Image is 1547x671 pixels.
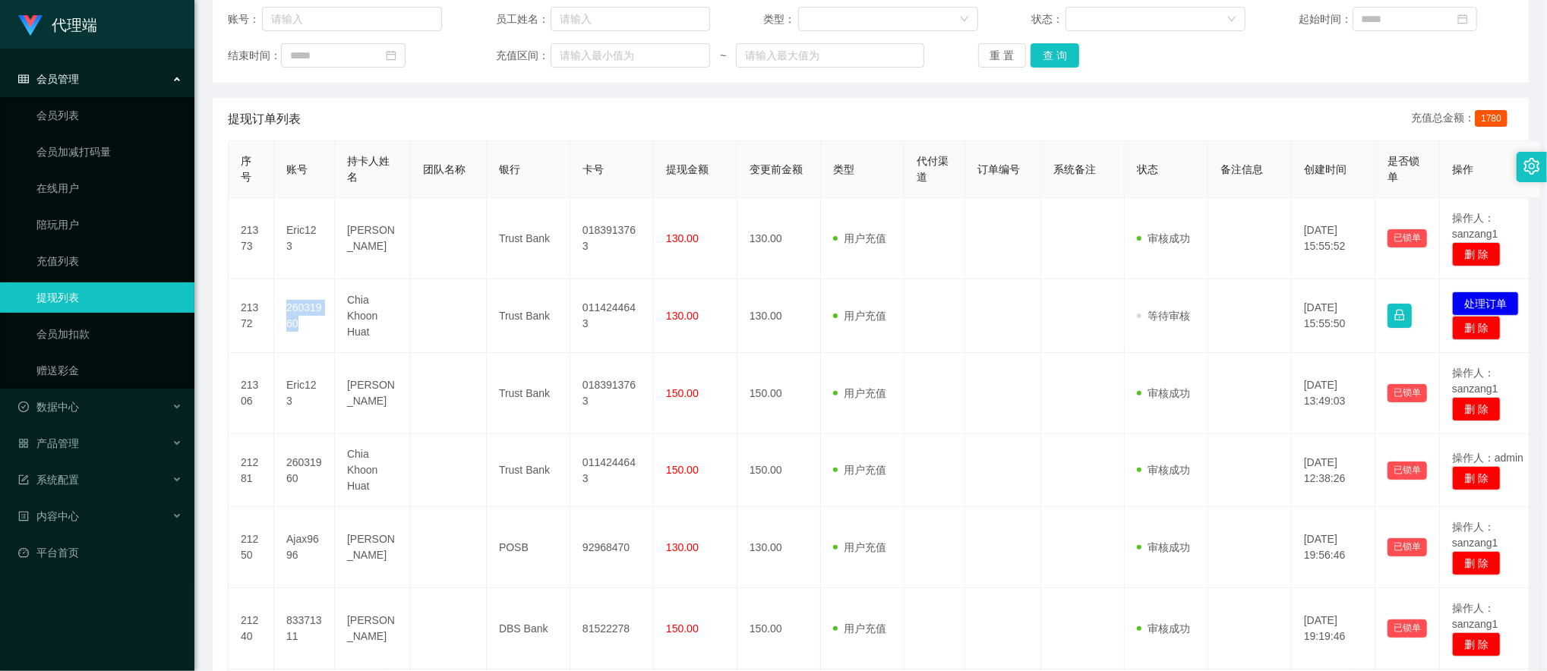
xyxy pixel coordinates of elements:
i: 图标: calendar [1457,14,1468,24]
td: Trust Bank [487,279,570,353]
button: 删 除 [1452,316,1501,340]
span: 用户充值 [833,387,886,399]
td: 130.00 [737,279,821,353]
td: 130.00 [737,198,821,279]
button: 删 除 [1452,551,1501,575]
span: 员工姓名： [496,11,551,27]
td: [PERSON_NAME] [335,353,411,434]
span: 用户充值 [833,464,886,476]
td: 26031960 [274,279,335,353]
button: 已锁单 [1388,384,1427,402]
span: 用户充值 [833,310,886,322]
span: 操作 [1452,163,1473,175]
a: 赠送彩金 [36,355,182,386]
td: 92968470 [570,507,654,588]
span: 状态： [1031,11,1066,27]
td: 21250 [229,507,274,588]
span: 代付渠道 [917,155,949,183]
div: 充值总金额： [1411,110,1514,128]
span: 审核成功 [1137,541,1190,553]
span: 150.00 [666,387,699,399]
span: 订单编号 [977,163,1020,175]
button: 已锁单 [1388,229,1427,247]
span: 持卡人姓名 [347,155,390,183]
td: 21281 [229,434,274,507]
span: 审核成功 [1137,387,1190,399]
span: 系统配置 [18,474,79,486]
button: 删 除 [1452,397,1501,421]
span: 130.00 [666,541,699,553]
td: [DATE] 19:19:46 [1292,588,1375,669]
td: Eric123 [274,198,335,279]
button: 查 询 [1031,43,1079,68]
td: [DATE] 15:55:50 [1292,279,1375,353]
span: 变更前金额 [750,163,803,175]
span: 卡号 [582,163,604,175]
td: DBS Bank [487,588,570,669]
i: 图标: table [18,74,29,84]
input: 请输入 [551,7,710,31]
td: Trust Bank [487,434,570,507]
a: 充值列表 [36,246,182,276]
span: 用户充值 [833,232,886,244]
span: 用户充值 [833,622,886,635]
td: 26031960 [274,434,335,507]
button: 删 除 [1452,242,1501,266]
button: 已锁单 [1388,462,1427,480]
span: 1780 [1475,110,1508,127]
span: 系统备注 [1053,163,1096,175]
span: 充值区间： [496,48,551,64]
button: 已锁单 [1388,538,1427,556]
span: 数据中心 [18,401,79,413]
td: [DATE] 12:38:26 [1292,434,1375,507]
td: 0183913763 [570,198,654,279]
span: 产品管理 [18,437,79,449]
span: 提现金额 [666,163,709,175]
td: 130.00 [737,507,821,588]
span: 操作人：sanzang1 [1452,521,1498,549]
button: 删 除 [1452,466,1501,490]
td: 150.00 [737,353,821,434]
td: 21306 [229,353,274,434]
span: 是否锁单 [1388,155,1419,183]
span: 内容中心 [18,510,79,522]
input: 请输入最大值为 [736,43,924,68]
td: [PERSON_NAME] [335,198,411,279]
span: 创建时间 [1304,163,1347,175]
td: 150.00 [737,588,821,669]
td: 0114244643 [570,434,654,507]
td: 0183913763 [570,353,654,434]
i: 图标: profile [18,511,29,521]
i: 图标: down [1227,14,1236,25]
button: 已锁单 [1388,619,1427,638]
span: 状态 [1137,163,1158,175]
td: Chia Khoon Huat [335,434,411,507]
td: Ajax9696 [274,507,335,588]
td: 150.00 [737,434,821,507]
i: 图标: form [18,474,29,485]
span: 审核成功 [1137,464,1190,476]
span: 备注信息 [1220,163,1263,175]
span: 150.00 [666,622,699,635]
span: 结束时间： [228,48,281,64]
a: 陪玩用户 [36,209,182,240]
i: 图标: calendar [386,50,396,61]
td: Trust Bank [487,353,570,434]
button: 删 除 [1452,632,1501,657]
a: 会员加扣款 [36,319,182,349]
span: 账号： [228,11,262,27]
a: 代理端 [18,18,97,30]
span: 130.00 [666,232,699,244]
td: [DATE] 13:49:03 [1292,353,1375,434]
td: POSB [487,507,570,588]
span: 会员管理 [18,73,79,85]
span: 提现订单列表 [228,110,301,128]
span: 150.00 [666,464,699,476]
span: 等待审核 [1137,310,1190,322]
td: Chia Khoon Huat [335,279,411,353]
button: 处理订单 [1452,291,1519,316]
td: [DATE] 19:56:46 [1292,507,1375,588]
td: 21372 [229,279,274,353]
span: 类型： [763,11,797,27]
h1: 代理端 [52,1,97,49]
